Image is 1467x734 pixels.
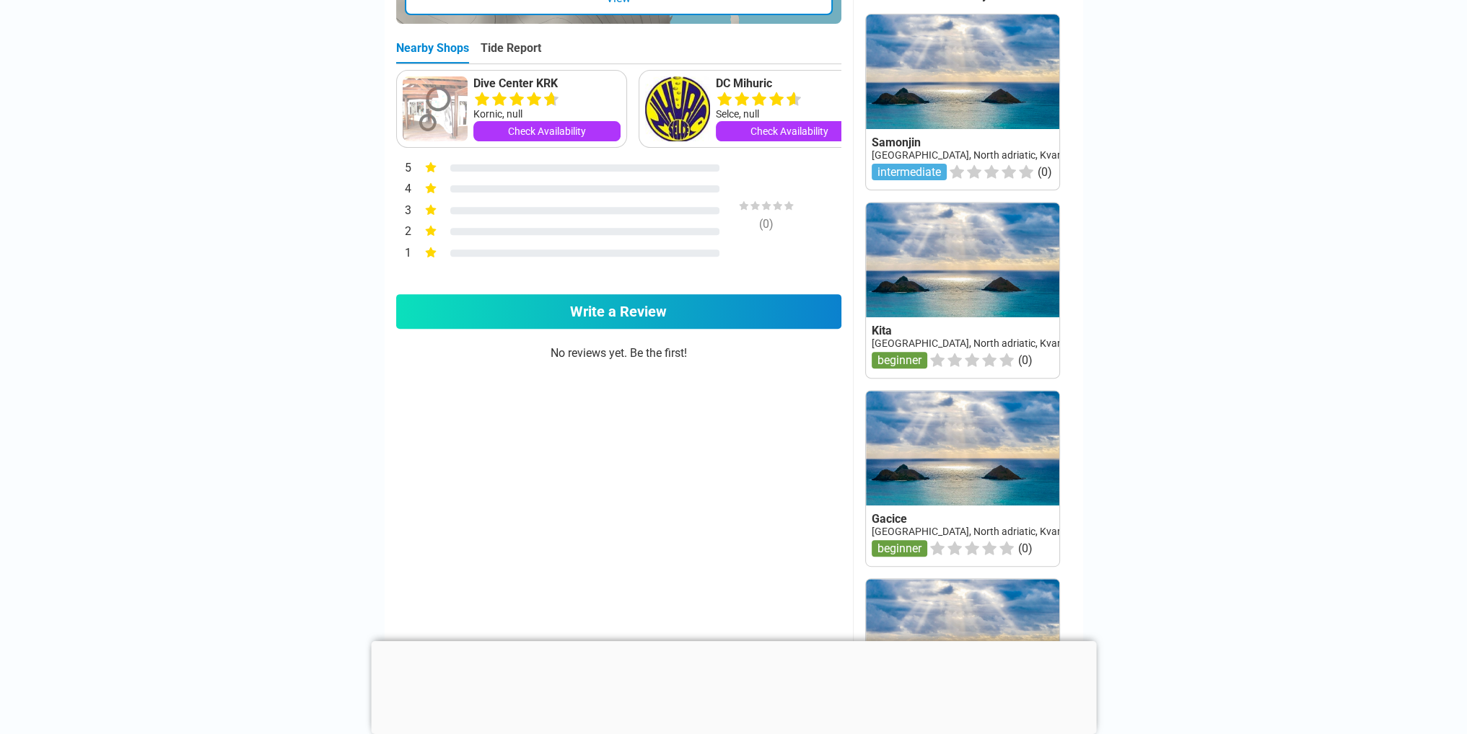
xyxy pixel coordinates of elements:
div: 1 [396,244,412,263]
div: Kornic, null [473,107,621,121]
div: Tide Report [481,41,541,63]
a: Check Availability [716,121,863,141]
a: DC Mihuric [716,76,863,91]
img: DC Mihuric [645,76,710,141]
a: Write a Review [396,294,841,329]
div: 5 [396,159,412,178]
iframe: Advertisement [371,641,1096,730]
a: Check Availability [473,121,621,141]
div: No reviews yet. Be the first! [396,346,841,432]
a: Dive Center KRK [473,76,621,91]
div: ( 0 ) [712,217,820,231]
div: 2 [396,223,412,242]
img: Dive Center KRK [403,76,468,141]
div: 4 [396,180,412,199]
div: Nearby Shops [396,41,469,63]
div: 3 [396,202,412,221]
div: Selce, null [716,107,863,121]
